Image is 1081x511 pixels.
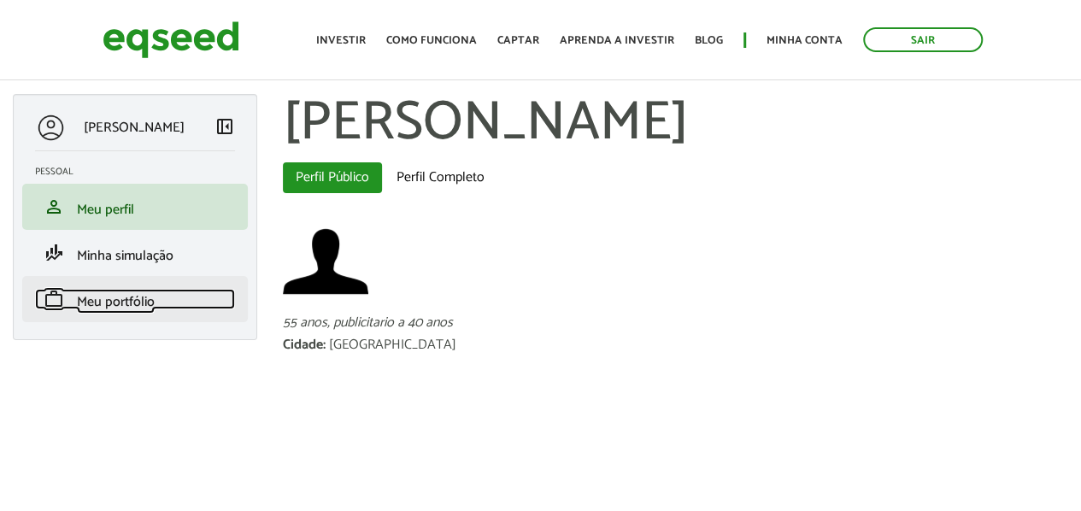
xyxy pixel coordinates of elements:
p: [PERSON_NAME] [84,120,185,136]
span: left_panel_close [214,116,235,137]
li: Minha simulação [22,230,248,276]
a: Perfil Público [283,162,382,193]
a: Ver perfil do usuário. [283,219,368,304]
a: Perfil Completo [384,162,497,193]
a: Sair [863,27,983,52]
li: Meu perfil [22,184,248,230]
span: person [44,197,64,217]
a: Aprenda a investir [560,35,674,46]
a: personMeu perfil [35,197,235,217]
span: Meu portfólio [77,291,155,314]
span: finance_mode [44,243,64,263]
div: 55 anos, publicitario a 40 anos [283,316,1068,330]
div: Cidade [283,338,329,352]
a: Como funciona [386,35,477,46]
span: Minha simulação [77,244,173,267]
span: Meu perfil [77,198,134,221]
h1: [PERSON_NAME] [283,94,1068,154]
a: Minha conta [767,35,843,46]
h2: Pessoal [35,167,248,177]
a: finance_modeMinha simulação [35,243,235,263]
a: Investir [316,35,366,46]
img: Foto de jair da silva costa [283,219,368,304]
span: work [44,289,64,309]
a: Colapsar menu [214,116,235,140]
span: : [323,333,326,356]
a: Captar [497,35,539,46]
div: [GEOGRAPHIC_DATA] [329,338,456,352]
img: EqSeed [103,17,239,62]
li: Meu portfólio [22,276,248,322]
a: workMeu portfólio [35,289,235,309]
a: Blog [695,35,723,46]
